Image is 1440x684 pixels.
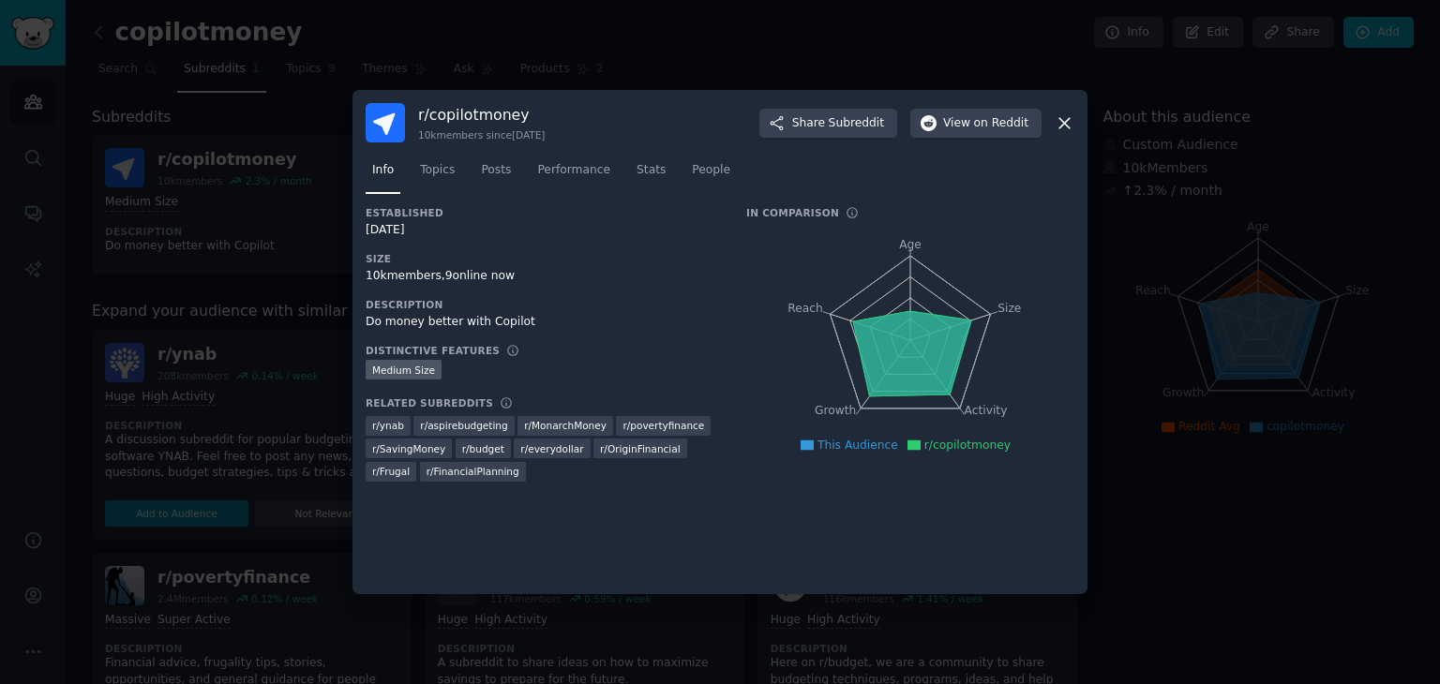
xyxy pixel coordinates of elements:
[366,298,720,311] h3: Description
[746,206,839,219] h3: In Comparison
[997,302,1021,315] tspan: Size
[817,439,898,452] span: This Audience
[372,465,410,478] span: r/ Frugal
[366,252,720,265] h3: Size
[474,156,517,194] a: Posts
[792,115,884,132] span: Share
[630,156,672,194] a: Stats
[481,162,511,179] span: Posts
[910,109,1042,139] button: Viewon Reddit
[787,302,823,315] tspan: Reach
[418,105,545,125] h3: r/ copilotmoney
[965,405,1008,418] tspan: Activity
[974,115,1028,132] span: on Reddit
[462,442,504,455] span: r/ budget
[759,109,897,139] button: ShareSubreddit
[685,156,737,194] a: People
[366,314,720,331] div: Do money better with Copilot
[420,162,455,179] span: Topics
[372,442,445,455] span: r/ SavingMoney
[372,419,404,432] span: r/ ynab
[366,222,720,239] div: [DATE]
[524,419,607,432] span: r/ MonarchMoney
[520,442,583,455] span: r/ everydollar
[366,103,405,142] img: copilotmoney
[420,419,507,432] span: r/ aspirebudgeting
[943,115,1028,132] span: View
[366,360,442,379] div: Medium Size
[413,156,461,194] a: Topics
[622,419,704,432] span: r/ povertyfinance
[366,268,720,285] div: 10k members, 9 online now
[418,128,545,141] div: 10k members since [DATE]
[692,162,730,179] span: People
[815,405,856,418] tspan: Growth
[829,115,884,132] span: Subreddit
[366,396,493,409] h3: Related Subreddits
[366,206,720,219] h3: Established
[600,442,681,455] span: r/ OriginFinancial
[366,344,500,357] h3: Distinctive Features
[924,439,1011,452] span: r/copilotmoney
[537,162,610,179] span: Performance
[366,156,400,194] a: Info
[427,465,519,478] span: r/ FinancialPlanning
[637,162,666,179] span: Stats
[531,156,617,194] a: Performance
[372,162,394,179] span: Info
[899,238,922,251] tspan: Age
